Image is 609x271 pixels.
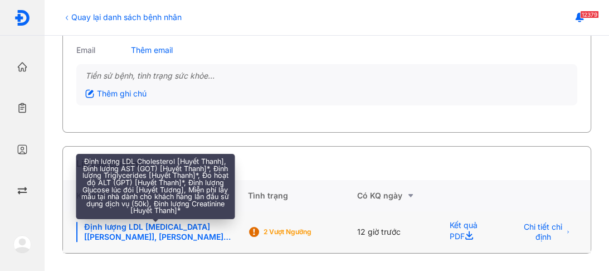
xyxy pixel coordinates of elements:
span: 12379 [580,11,599,18]
div: Thêm ghi chú [85,89,147,99]
div: Email [76,45,126,55]
div: Quay lại danh sách bệnh nhân [62,11,182,23]
img: logo [13,235,31,253]
div: Lịch sử chỉ định [76,157,144,170]
div: 12 giờ trước [357,211,436,253]
div: Kết quả [63,180,247,211]
div: Tiền sử bệnh, tình trạng sức khỏe... [85,71,568,81]
div: Kết quả PDF [436,211,503,253]
div: Thêm email [131,45,173,55]
span: Chi tiết chỉ định [523,222,563,242]
div: Có KQ ngày [357,189,436,202]
div: Định lượng LDL [MEDICAL_DATA] [[PERSON_NAME]], [PERSON_NAME] AST (GOT) [[PERSON_NAME]]*, Định lượ... [76,222,234,242]
div: 2 Vượt ngưỡng [263,228,352,236]
img: logo [14,9,31,26]
div: Tình trạng [247,180,357,211]
button: Chi tiết chỉ định [516,223,577,241]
